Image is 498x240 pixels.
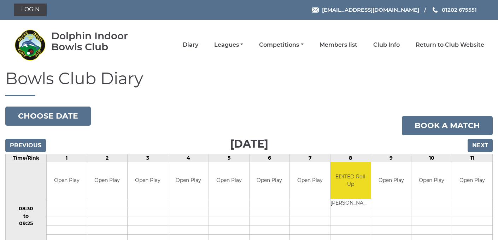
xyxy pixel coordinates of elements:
h1: Bowls Club Diary [5,70,493,96]
img: Email [312,7,319,13]
td: 10 [411,154,452,162]
td: 5 [209,154,249,162]
td: EDITED Roll Up [330,162,371,199]
input: Previous [5,139,46,152]
span: 01202 675551 [442,6,477,13]
img: Dolphin Indoor Bowls Club [14,29,46,61]
img: Phone us [433,7,438,13]
td: Open Play [168,162,209,199]
td: Open Play [128,162,168,199]
td: [PERSON_NAME] [330,199,371,208]
td: 6 [249,154,290,162]
td: 2 [87,154,128,162]
td: Open Play [290,162,330,199]
td: Open Play [452,162,492,199]
td: Open Play [209,162,249,199]
td: Open Play [411,162,452,199]
td: Time/Rink [6,154,47,162]
a: Diary [183,41,198,49]
a: Leagues [214,41,243,49]
td: Open Play [47,162,87,199]
td: 3 [128,154,168,162]
a: Return to Club Website [416,41,484,49]
a: Phone us 01202 675551 [432,6,477,14]
td: 8 [330,154,371,162]
a: Competitions [259,41,303,49]
td: Open Play [87,162,128,199]
button: Choose date [5,107,91,126]
span: [EMAIL_ADDRESS][DOMAIN_NAME] [322,6,419,13]
td: 7 [290,154,330,162]
div: Dolphin Indoor Bowls Club [51,30,148,52]
input: Next [468,139,493,152]
td: 1 [46,154,87,162]
td: 9 [371,154,411,162]
td: Open Play [371,162,411,199]
a: Login [14,4,47,16]
a: Book a match [402,116,493,135]
td: Open Play [250,162,290,199]
a: Club Info [373,41,400,49]
td: 4 [168,154,209,162]
a: Members list [320,41,357,49]
a: Email [EMAIL_ADDRESS][DOMAIN_NAME] [312,6,419,14]
td: 11 [452,154,493,162]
